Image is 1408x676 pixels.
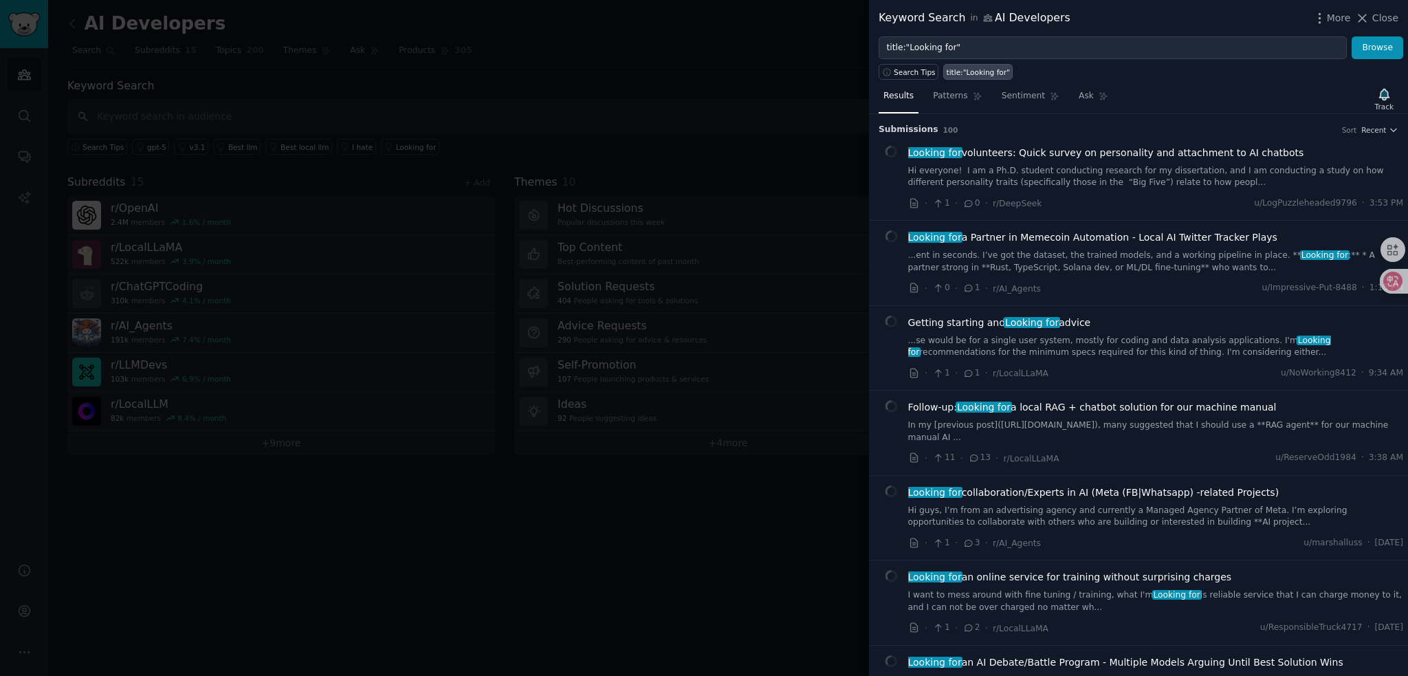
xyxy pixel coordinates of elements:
[1370,85,1398,113] button: Track
[943,64,1013,80] a: title:"Looking for"
[995,451,998,466] span: ·
[1260,622,1363,634] span: u/ResponsibleTruck4717
[879,124,938,136] span: Submission s
[1300,250,1350,260] span: Looking for
[1262,282,1357,294] span: u/Impressive-Put-8488
[925,281,927,296] span: ·
[879,10,1070,27] div: Keyword Search AI Developers
[879,64,938,80] button: Search Tips
[908,146,1304,160] span: volunteers: Quick survey on personality and attachment to AI chatbots
[955,281,958,296] span: ·
[993,369,1048,378] span: r/LocalLLaMA
[883,90,914,102] span: Results
[993,199,1042,208] span: r/DeepSeek
[1275,452,1356,464] span: u/ReserveOdd1984
[985,621,988,635] span: ·
[908,400,1277,415] a: Follow-up:Looking fora local RAG + chatbot solution for our machine manual
[907,657,963,668] span: Looking for
[932,367,949,380] span: 1
[879,85,918,113] a: Results
[908,419,1404,444] a: In my [previous post]([URL][DOMAIN_NAME]), many suggested that I should use a **RAG agent** for o...
[955,621,958,635] span: ·
[1372,11,1398,25] span: Close
[962,367,980,380] span: 1
[908,505,1404,529] a: Hi guys, I’m from an advertising agency and currently a Managed Agency Partner of Meta. I’m explo...
[962,282,980,294] span: 1
[997,85,1064,113] a: Sentiment
[908,655,1343,670] span: an AI Debate/Battle Program - Multiple Models Arguing Until Best Solution Wins
[908,250,1404,274] a: ...ent in seconds. I’ve got the dataset, the trained models, and a working pipeline in place. **L...
[1361,452,1364,464] span: ·
[1369,452,1403,464] span: 3:38 AM
[1361,367,1364,380] span: ·
[1312,11,1351,25] button: More
[955,536,958,550] span: ·
[908,589,1404,613] a: I want to mess around with fine tuning / training, what I'mLooking foris reliable service that I ...
[1281,367,1356,380] span: u/NoWorking8412
[907,147,963,158] span: Looking for
[1361,125,1398,135] button: Recent
[1342,125,1357,135] div: Sort
[925,621,927,635] span: ·
[943,126,958,134] span: 100
[932,452,955,464] span: 11
[960,451,963,466] span: ·
[1004,317,1060,328] span: Looking for
[1361,125,1386,135] span: Recent
[908,316,1091,330] a: Getting starting andLooking foradvice
[1375,622,1403,634] span: [DATE]
[925,196,927,210] span: ·
[907,232,963,243] span: Looking for
[894,67,936,77] span: Search Tips
[1375,537,1403,549] span: [DATE]
[985,536,988,550] span: ·
[1369,367,1403,380] span: 9:34 AM
[908,230,1277,245] a: Looking fora Partner in Memecoin Automation - Local AI Twitter Tracker Plays
[962,622,980,634] span: 2
[932,537,949,549] span: 1
[1367,622,1370,634] span: ·
[1254,197,1357,210] span: u/LogPuzzleheaded9796
[1375,102,1394,111] div: Track
[985,366,988,380] span: ·
[925,536,927,550] span: ·
[1079,90,1094,102] span: Ask
[1369,197,1403,210] span: 3:53 PM
[932,282,949,294] span: 0
[970,12,978,25] span: in
[1352,36,1403,60] button: Browse
[908,570,1232,585] span: an online service for training without surprising charges
[956,402,1012,413] span: Looking for
[908,486,1279,500] span: collaboration/Experts in AI (Meta (FB|Whatsapp) -related Projects)
[907,487,963,498] span: Looking for
[933,90,967,102] span: Patterns
[932,622,949,634] span: 1
[925,451,927,466] span: ·
[879,36,1347,60] input: Try a keyword related to your business
[1367,537,1370,549] span: ·
[1074,85,1113,113] a: Ask
[1362,197,1365,210] span: ·
[1002,90,1045,102] span: Sentiment
[925,366,927,380] span: ·
[1004,454,1059,464] span: r/LocalLLaMA
[907,571,963,582] span: Looking for
[962,197,980,210] span: 0
[968,452,991,464] span: 13
[908,146,1304,160] a: Looking forvolunteers: Quick survey on personality and attachment to AI chatbots
[955,366,958,380] span: ·
[993,538,1041,548] span: r/AI_Agents
[955,196,958,210] span: ·
[1327,11,1351,25] span: More
[908,400,1277,415] span: Follow-up: a local RAG + chatbot solution for our machine manual
[985,281,988,296] span: ·
[1355,11,1398,25] button: Close
[962,537,980,549] span: 3
[908,335,1404,359] a: ...se would be for a single user system, mostly for coding and data analysis applications. I'mLoo...
[908,655,1343,670] a: Looking foran AI Debate/Battle Program - Multiple Models Arguing Until Best Solution Wins
[908,230,1277,245] span: a Partner in Memecoin Automation - Local AI Twitter Tracker Plays
[908,570,1232,585] a: Looking foran online service for training without surprising charges
[908,486,1279,500] a: Looking forcollaboration/Experts in AI (Meta (FB|Whatsapp) -related Projects)
[985,196,988,210] span: ·
[1152,590,1202,600] span: Looking for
